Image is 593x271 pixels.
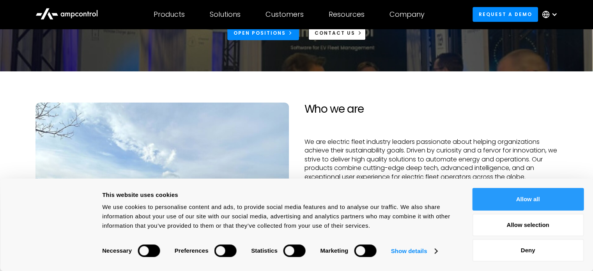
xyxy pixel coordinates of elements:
div: Resources [329,10,365,19]
div: Company [389,10,425,19]
a: CONTACT US [308,26,366,40]
div: Customers [266,10,304,19]
strong: Necessary [102,247,132,254]
button: Deny [472,239,584,262]
div: This website uses cookies [102,190,455,200]
a: Request a demo [473,7,538,21]
div: Products [154,10,185,19]
div: Solutions [210,10,241,19]
div: We use cookies to personalise content and ads, to provide social media features and to analyse ou... [102,202,455,230]
button: Allow all [472,188,584,211]
a: Open Positions [227,26,299,40]
strong: Statistics [251,247,278,254]
strong: Preferences [175,247,209,254]
h2: Who we are [304,103,558,116]
div: CONTACT US [314,30,355,37]
p: We are electric fleet industry leaders passionate about helping organizations achieve their susta... [304,138,558,181]
strong: Marketing [320,247,348,254]
button: Allow selection [472,214,584,236]
a: Show details [391,245,437,257]
div: Open Positions [234,30,286,37]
